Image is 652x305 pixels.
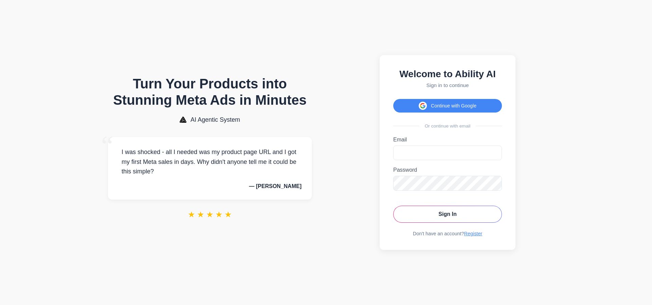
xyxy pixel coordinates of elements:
[191,116,240,123] span: AI Agentic System
[224,210,232,219] span: ★
[101,130,113,161] span: “
[393,99,502,113] button: Continue with Google
[393,123,502,129] div: Or continue with email
[393,137,502,143] label: Email
[118,183,302,189] p: — [PERSON_NAME]
[393,167,502,173] label: Password
[180,117,186,123] img: AI Agentic System Logo
[393,231,502,236] div: Don't have an account?
[118,147,302,176] p: I was shocked - all I needed was my product page URL and I got my first Meta sales in days. Why d...
[464,231,483,236] a: Register
[188,210,195,219] span: ★
[108,75,312,108] h1: Turn Your Products into Stunning Meta Ads in Minutes
[393,69,502,80] h2: Welcome to Ability AI
[197,210,204,219] span: ★
[215,210,223,219] span: ★
[206,210,214,219] span: ★
[393,206,502,223] button: Sign In
[393,82,502,88] p: Sign in to continue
